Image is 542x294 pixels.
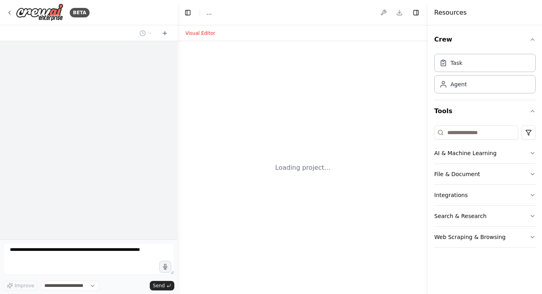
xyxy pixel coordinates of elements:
[136,28,155,38] button: Switch to previous chat
[16,4,63,21] img: Logo
[434,185,536,205] button: Integrations
[434,8,467,17] h4: Resources
[181,28,220,38] button: Visual Editor
[206,9,212,17] span: ...
[410,7,422,18] button: Hide right sidebar
[434,143,536,163] button: AI & Machine Learning
[3,281,38,291] button: Improve
[159,261,171,273] button: Click to speak your automation idea
[434,122,536,254] div: Tools
[434,206,536,226] button: Search & Research
[150,281,174,290] button: Send
[206,9,212,17] nav: breadcrumb
[153,283,165,289] span: Send
[434,51,536,100] div: Crew
[450,59,462,67] div: Task
[182,7,193,18] button: Hide left sidebar
[275,163,330,173] div: Loading project...
[434,100,536,122] button: Tools
[434,164,536,184] button: File & Document
[450,80,467,88] div: Agent
[15,283,34,289] span: Improve
[434,28,536,51] button: Crew
[70,8,90,17] div: BETA
[434,227,536,247] button: Web Scraping & Browsing
[158,28,171,38] button: Start a new chat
